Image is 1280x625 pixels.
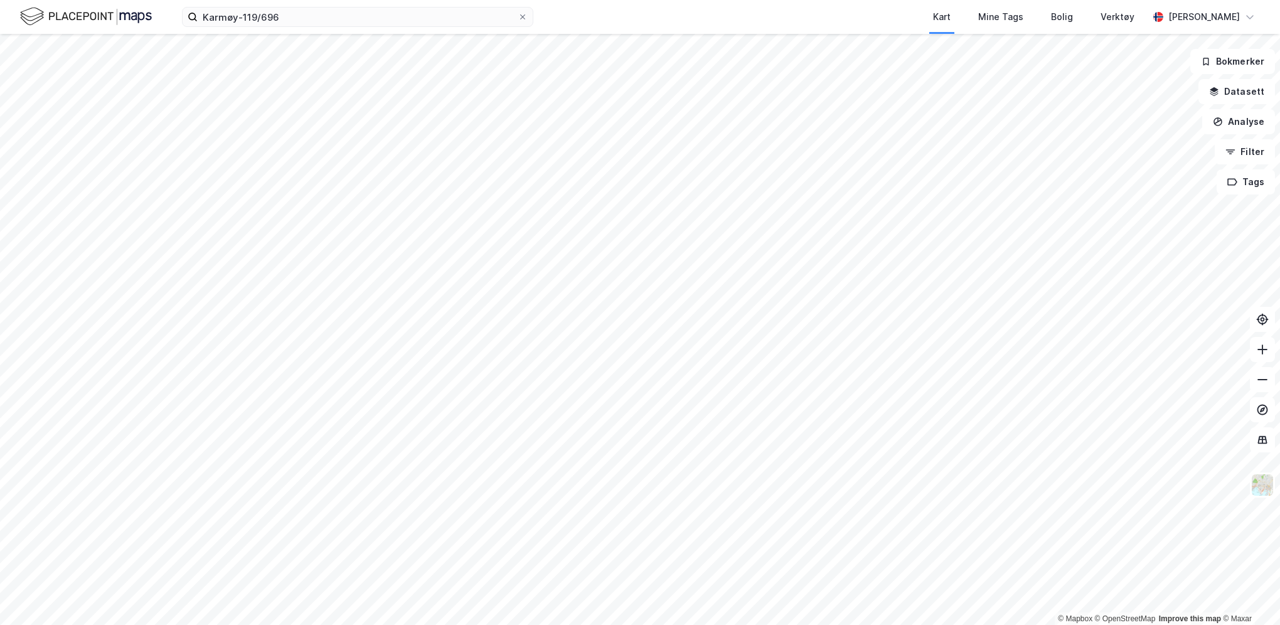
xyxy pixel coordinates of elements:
div: Kart [933,9,951,24]
div: [PERSON_NAME] [1168,9,1240,24]
div: Kontrollprogram for chat [1217,565,1280,625]
button: Datasett [1198,79,1275,104]
button: Analyse [1202,109,1275,134]
div: Verktøy [1101,9,1134,24]
button: Filter [1215,139,1275,164]
a: Improve this map [1159,614,1221,623]
a: OpenStreetMap [1095,614,1156,623]
button: Bokmerker [1190,49,1275,74]
img: logo.f888ab2527a4732fd821a326f86c7f29.svg [20,6,152,28]
a: Mapbox [1058,614,1092,623]
input: Søk på adresse, matrikkel, gårdeiere, leietakere eller personer [198,8,518,26]
img: Z [1251,473,1274,497]
div: Bolig [1051,9,1073,24]
button: Tags [1217,169,1275,195]
iframe: Chat Widget [1217,565,1280,625]
div: Mine Tags [978,9,1023,24]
